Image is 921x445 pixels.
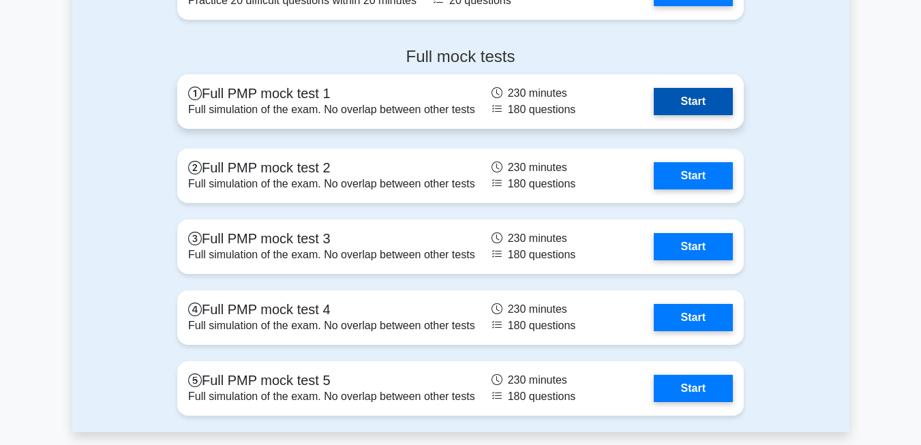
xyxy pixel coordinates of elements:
a: Start [654,375,733,402]
a: Start [654,233,733,260]
h4: Full mock tests [177,47,744,67]
a: Start [654,304,733,331]
a: Start [654,88,733,115]
a: Start [654,162,733,189]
